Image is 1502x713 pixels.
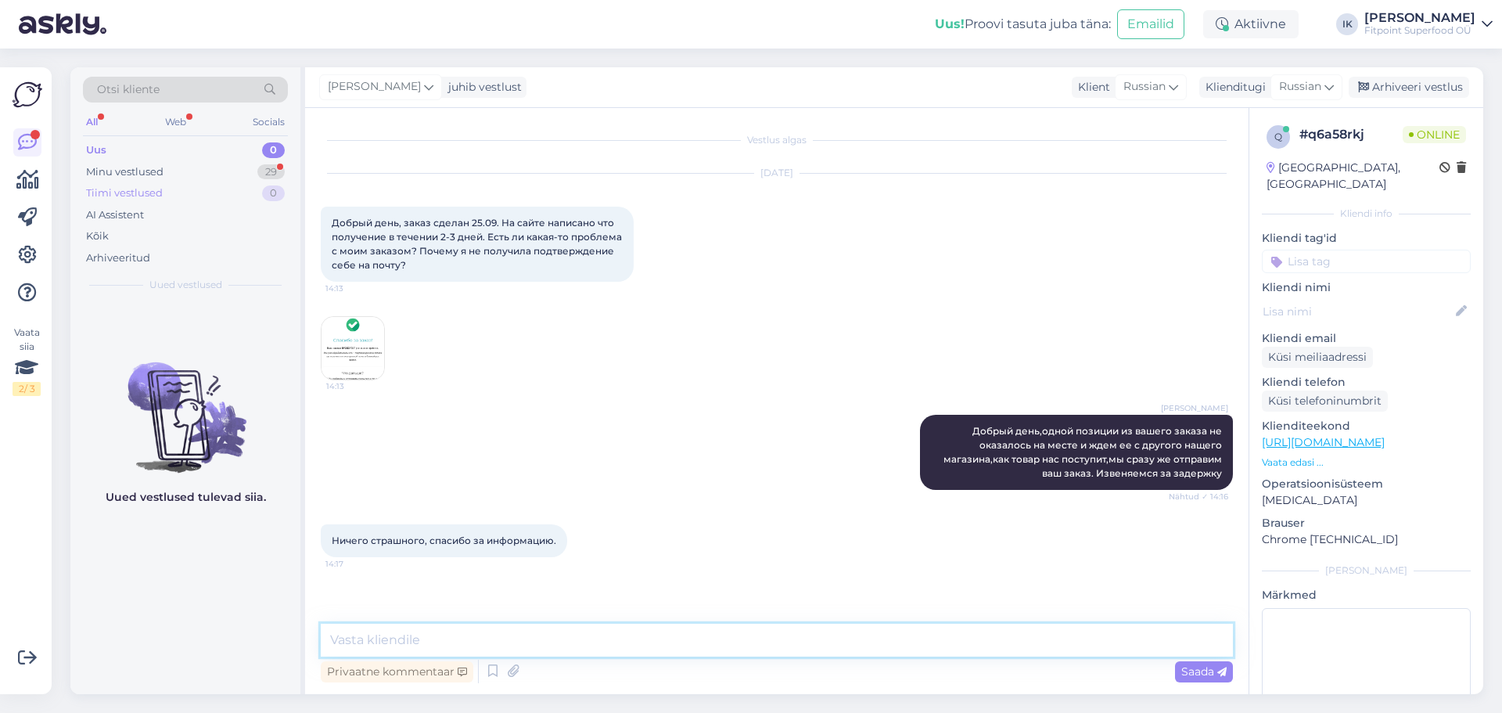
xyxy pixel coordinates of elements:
button: Emailid [1117,9,1184,39]
div: juhib vestlust [442,79,522,95]
input: Lisa nimi [1263,303,1453,320]
div: Klienditugi [1199,79,1266,95]
div: Küsi telefoninumbrit [1262,391,1388,412]
span: Russian [1123,78,1166,95]
div: Arhiveeritud [86,250,150,266]
img: No chats [70,334,300,475]
p: Operatsioonisüsteem [1262,476,1471,492]
p: [MEDICAL_DATA] [1262,492,1471,509]
p: Märkmed [1262,587,1471,603]
div: Küsi meiliaadressi [1262,347,1373,368]
div: [GEOGRAPHIC_DATA], [GEOGRAPHIC_DATA] [1267,160,1439,193]
span: Nähtud ✓ 14:16 [1169,491,1228,502]
span: Добрый день, заказ сделан 25.09. На сайте написано что получение в течении 2-3 дней. Есть ли кака... [332,217,624,271]
div: [PERSON_NAME] [1364,12,1475,24]
div: Proovi tasuta juba täna: [935,15,1111,34]
p: Vaata edasi ... [1262,456,1471,470]
span: Online [1403,126,1466,143]
span: 14:13 [325,283,384,294]
p: Kliendi nimi [1262,279,1471,296]
div: Minu vestlused [86,164,163,180]
div: Vestlus algas [321,133,1233,147]
div: IK [1336,13,1358,35]
div: Kõik [86,229,109,244]
p: Brauser [1262,515,1471,531]
span: [PERSON_NAME] [328,78,421,95]
div: Vaata siia [13,326,41,396]
span: q [1274,131,1282,142]
b: Uus! [935,16,965,31]
span: [PERSON_NAME] [1161,402,1228,414]
p: Uued vestlused tulevad siia. [106,489,266,506]
div: Aktiivne [1203,10,1299,38]
div: 29 [257,164,285,180]
span: 14:13 [326,380,385,392]
p: Kliendi tag'id [1262,230,1471,247]
p: Kliendi email [1262,330,1471,347]
div: 0 [262,142,285,158]
div: # q6a58rkj [1299,125,1403,144]
div: 0 [262,185,285,201]
div: Arhiveeri vestlus [1349,77,1469,98]
img: Attachment [322,317,384,380]
input: Lisa tag [1262,250,1471,273]
span: Russian [1279,78,1321,95]
div: All [83,112,101,132]
p: Klienditeekond [1262,418,1471,434]
div: Uus [86,142,106,158]
a: [PERSON_NAME]Fitpoint Superfood OÜ [1364,12,1493,37]
div: Socials [250,112,288,132]
div: Tiimi vestlused [86,185,163,201]
div: AI Assistent [86,207,144,223]
div: Klient [1072,79,1110,95]
span: Saada [1181,664,1227,679]
span: 14:17 [325,558,384,570]
p: Chrome [TECHNICAL_ID] [1262,531,1471,548]
div: 2 / 3 [13,382,41,396]
div: [DATE] [321,166,1233,180]
div: Privaatne kommentaar [321,661,473,682]
div: Web [162,112,189,132]
span: Otsi kliente [97,81,160,98]
span: Добрый день,одной позиции из вашего заказа не оказалось на месте и ждем ее с другого нащего магаз... [943,425,1224,479]
div: Fitpoint Superfood OÜ [1364,24,1475,37]
a: [URL][DOMAIN_NAME] [1262,435,1385,449]
div: Kliendi info [1262,207,1471,221]
img: Askly Logo [13,80,42,110]
span: Ничего страшного, спасибо за информацию. [332,535,556,546]
p: Kliendi telefon [1262,374,1471,391]
div: [PERSON_NAME] [1262,564,1471,578]
span: Uued vestlused [149,278,222,292]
